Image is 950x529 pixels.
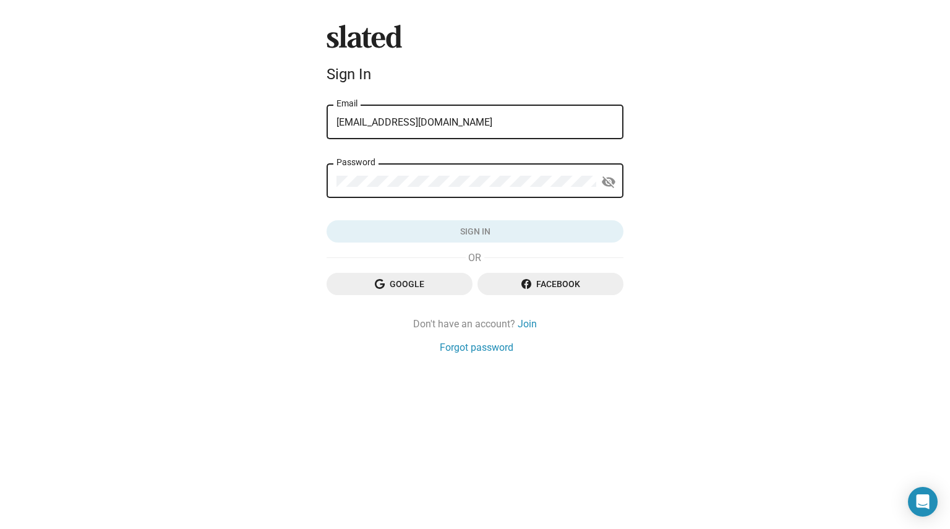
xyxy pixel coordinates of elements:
[477,273,623,295] button: Facebook
[596,170,621,194] button: Show password
[440,341,513,354] a: Forgot password
[487,273,614,295] span: Facebook
[327,273,473,295] button: Google
[327,66,623,83] div: Sign In
[908,487,938,517] div: Open Intercom Messenger
[327,317,623,330] div: Don't have an account?
[518,317,537,330] a: Join
[327,25,623,88] sl-branding: Sign In
[601,173,616,192] mat-icon: visibility_off
[336,273,463,295] span: Google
